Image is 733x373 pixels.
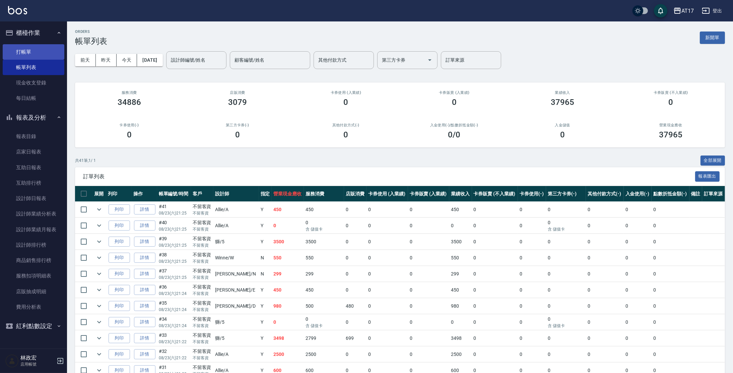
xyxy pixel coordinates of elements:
[366,282,408,298] td: 0
[546,314,586,330] td: 0
[157,347,191,362] td: #32
[551,98,574,107] h3: 37965
[92,186,106,202] th: 展開
[272,266,304,282] td: 299
[366,202,408,217] td: 0
[83,123,175,127] h2: 卡券使用(-)
[518,186,546,202] th: 卡券使用(-)
[94,301,104,311] button: expand row
[546,266,586,282] td: 0
[304,298,344,314] td: 500
[408,330,449,346] td: 0
[624,347,652,362] td: 0
[586,202,623,217] td: 0
[3,90,64,106] a: 每日結帳
[157,186,191,202] th: 帳單編號/時間
[699,5,725,17] button: 登出
[518,347,546,362] td: 0
[213,234,259,250] td: 獅 /5
[134,301,155,311] a: 詳情
[157,234,191,250] td: #39
[3,175,64,191] a: 互助排行榜
[449,282,472,298] td: 450
[366,266,408,282] td: 0
[518,266,546,282] td: 0
[366,218,408,234] td: 0
[624,202,652,217] td: 0
[159,210,189,216] p: 08/23 (六) 21:25
[306,323,342,329] p: 含 儲值卡
[448,130,460,139] h3: 0 /0
[193,258,212,264] p: 不留客資
[259,330,272,346] td: Y
[306,226,342,232] p: 含 儲值卡
[213,266,259,282] td: [PERSON_NAME] /N
[625,123,717,127] h2: 營業現金應收
[134,349,155,360] a: 詳情
[259,282,272,298] td: Y
[272,330,304,346] td: 3498
[518,202,546,217] td: 0
[546,234,586,250] td: 0
[75,29,107,34] h2: ORDERS
[193,235,212,242] div: 不留客資
[366,347,408,362] td: 0
[94,221,104,231] button: expand row
[546,250,586,266] td: 0
[624,218,652,234] td: 0
[259,266,272,282] td: N
[272,347,304,362] td: 2500
[94,317,104,327] button: expand row
[20,361,55,367] p: 店用帳號
[689,186,703,202] th: 備註
[213,218,259,234] td: Allie /A
[94,204,104,214] button: expand row
[159,226,189,232] p: 08/23 (六) 21:25
[518,282,546,298] td: 0
[449,330,472,346] td: 3498
[75,54,96,66] button: 前天
[272,298,304,314] td: 980
[546,298,586,314] td: 0
[304,218,344,234] td: 0
[472,347,518,362] td: 0
[472,266,518,282] td: 0
[272,202,304,217] td: 450
[235,130,240,139] h3: 0
[213,202,259,217] td: Allie /A
[586,330,623,346] td: 0
[272,234,304,250] td: 3500
[5,354,19,368] img: Person
[344,266,366,282] td: 0
[109,221,130,231] button: 列印
[516,123,608,127] h2: 入金儲值
[624,298,652,314] td: 0
[304,234,344,250] td: 3500
[272,250,304,266] td: 550
[472,282,518,298] td: 0
[652,266,689,282] td: 0
[159,307,189,313] p: 08/23 (六) 21:24
[449,202,472,217] td: 450
[157,202,191,217] td: #41
[75,37,107,46] h3: 帳單列表
[408,234,449,250] td: 0
[452,98,457,107] h3: 0
[213,314,259,330] td: 獅 /5
[159,274,189,281] p: 08/23 (六) 21:25
[652,314,689,330] td: 0
[109,204,130,215] button: 列印
[546,347,586,362] td: 0
[366,186,408,202] th: 卡券使用 (入業績)
[3,144,64,160] a: 店家日報表
[134,204,155,215] a: 詳情
[408,202,449,217] td: 0
[3,44,64,60] a: 打帳單
[586,266,623,282] td: 0
[300,123,392,127] h2: 其他付款方式(-)
[586,234,623,250] td: 0
[366,298,408,314] td: 0
[96,54,117,66] button: 昨天
[472,218,518,234] td: 0
[159,242,189,248] p: 08/23 (六) 21:25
